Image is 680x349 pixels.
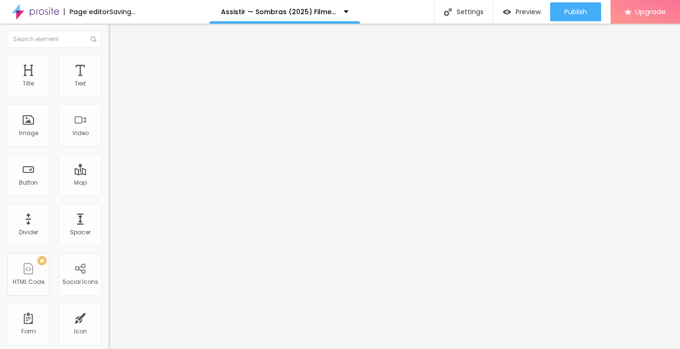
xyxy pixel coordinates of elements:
[19,130,38,136] div: Image
[110,9,136,15] div: Saving...
[13,279,44,285] div: HTML Code
[23,80,34,87] div: Title
[564,8,587,16] span: Publish
[72,130,89,136] div: Video
[70,229,91,236] div: Spacer
[503,8,511,16] img: view-1.svg
[7,31,102,48] input: Search element
[19,229,38,236] div: Divider
[221,9,337,15] p: Assistir — Sombras (2025) Filme completo em Português
[550,2,601,21] button: Publish
[444,8,452,16] img: Icone
[74,179,87,186] div: Map
[75,80,86,87] div: Text
[21,328,36,335] div: Form
[516,8,541,16] span: Preview
[62,279,98,285] div: Social Icons
[74,328,87,335] div: Icon
[635,8,666,16] span: Upgrade
[493,2,550,21] button: Preview
[91,36,96,42] img: Icone
[109,24,680,349] iframe: Editor
[64,9,110,15] div: Page editor
[19,179,38,186] div: Button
